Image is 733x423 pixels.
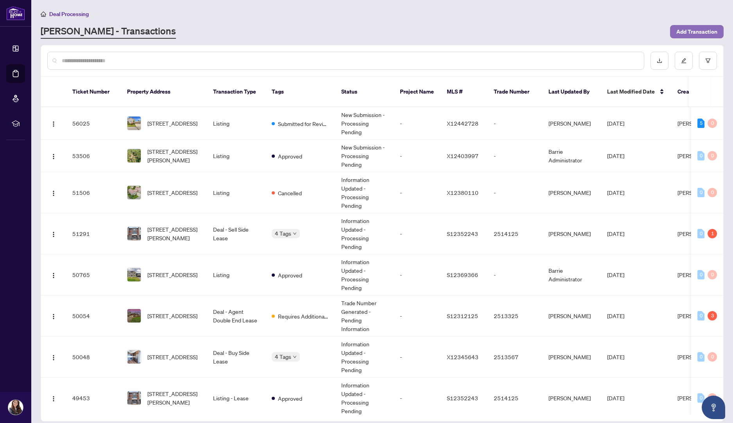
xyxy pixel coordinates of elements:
td: 50054 [66,295,121,337]
button: Open asap [702,396,725,419]
span: [STREET_ADDRESS] [147,353,197,361]
td: 2514125 [487,378,542,419]
div: 0 [697,352,704,362]
img: thumbnail-img [127,268,141,281]
button: Logo [47,186,60,199]
td: 2513567 [487,337,542,378]
span: [PERSON_NAME] [677,230,720,237]
span: S12352243 [447,230,478,237]
td: [PERSON_NAME] [542,295,601,337]
img: Logo [50,153,57,160]
td: 2514125 [487,213,542,254]
span: Last Modified Date [607,87,655,96]
span: X12345643 [447,353,479,360]
span: Requires Additional Docs [278,312,329,320]
button: filter [699,52,717,70]
td: Deal - Agent Double End Lease [207,295,265,337]
div: 3 [708,311,717,320]
td: Listing [207,140,265,172]
img: Logo [50,121,57,127]
td: Listing [207,254,265,295]
td: [PERSON_NAME] [542,172,601,213]
img: thumbnail-img [127,350,141,364]
button: Logo [47,227,60,240]
span: [PERSON_NAME] [677,120,720,127]
span: [PERSON_NAME] [677,312,720,319]
td: 56025 [66,107,121,140]
td: - [487,107,542,140]
img: Logo [50,355,57,361]
img: Logo [50,231,57,238]
td: 2513325 [487,295,542,337]
span: download [657,58,662,63]
div: 0 [697,188,704,197]
td: Information Updated - Processing Pending [335,213,394,254]
td: - [487,140,542,172]
img: thumbnail-img [127,186,141,199]
td: 51291 [66,213,121,254]
span: X12403997 [447,152,479,159]
img: Logo [50,190,57,196]
span: X12442728 [447,120,479,127]
td: - [394,213,441,254]
img: thumbnail-img [127,117,141,130]
td: Information Updated - Processing Pending [335,378,394,419]
div: 0 [697,229,704,238]
button: Logo [47,149,60,162]
button: edit [675,52,693,70]
span: filter [705,58,711,63]
td: 51506 [66,172,121,213]
span: [STREET_ADDRESS] [147,188,197,197]
span: Add Transaction [676,25,717,38]
td: Listing [207,172,265,213]
span: Submitted for Review [278,119,329,128]
div: 0 [697,311,704,320]
span: [DATE] [607,189,624,196]
div: 0 [708,270,717,279]
td: 50765 [66,254,121,295]
div: 1 [708,229,717,238]
td: Barrie Administrator [542,140,601,172]
th: Status [335,77,394,107]
img: Profile Icon [8,400,23,415]
img: thumbnail-img [127,149,141,162]
th: Trade Number [487,77,542,107]
td: - [394,337,441,378]
button: Logo [47,117,60,130]
th: Project Name [394,77,441,107]
span: down [293,232,297,236]
span: [STREET_ADDRESS] [147,311,197,320]
td: 53506 [66,140,121,172]
div: 0 [708,352,717,362]
span: S12352243 [447,394,478,401]
span: edit [681,58,686,63]
td: [PERSON_NAME] [542,378,601,419]
td: - [394,378,441,419]
td: 49453 [66,378,121,419]
button: Logo [47,392,60,404]
img: Logo [50,313,57,320]
button: Add Transaction [670,25,724,38]
span: [DATE] [607,152,624,159]
div: 0 [697,270,704,279]
td: New Submission - Processing Pending [335,140,394,172]
span: home [41,11,46,17]
span: [DATE] [607,120,624,127]
span: [PERSON_NAME] [677,152,720,159]
span: down [293,355,297,359]
button: Logo [47,351,60,363]
img: Logo [50,272,57,279]
img: Logo [50,396,57,402]
span: [DATE] [607,312,624,319]
th: Tags [265,77,335,107]
div: 0 [697,151,704,160]
div: 0 [708,119,717,128]
span: [STREET_ADDRESS][PERSON_NAME] [147,147,201,164]
a: [PERSON_NAME] - Transactions [41,25,176,39]
td: Listing - Lease [207,378,265,419]
td: Information Updated - Processing Pending [335,254,394,295]
span: [PERSON_NAME] [677,353,720,360]
td: [PERSON_NAME] [542,107,601,140]
span: [STREET_ADDRESS] [147,119,197,128]
th: Last Updated By [542,77,601,107]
